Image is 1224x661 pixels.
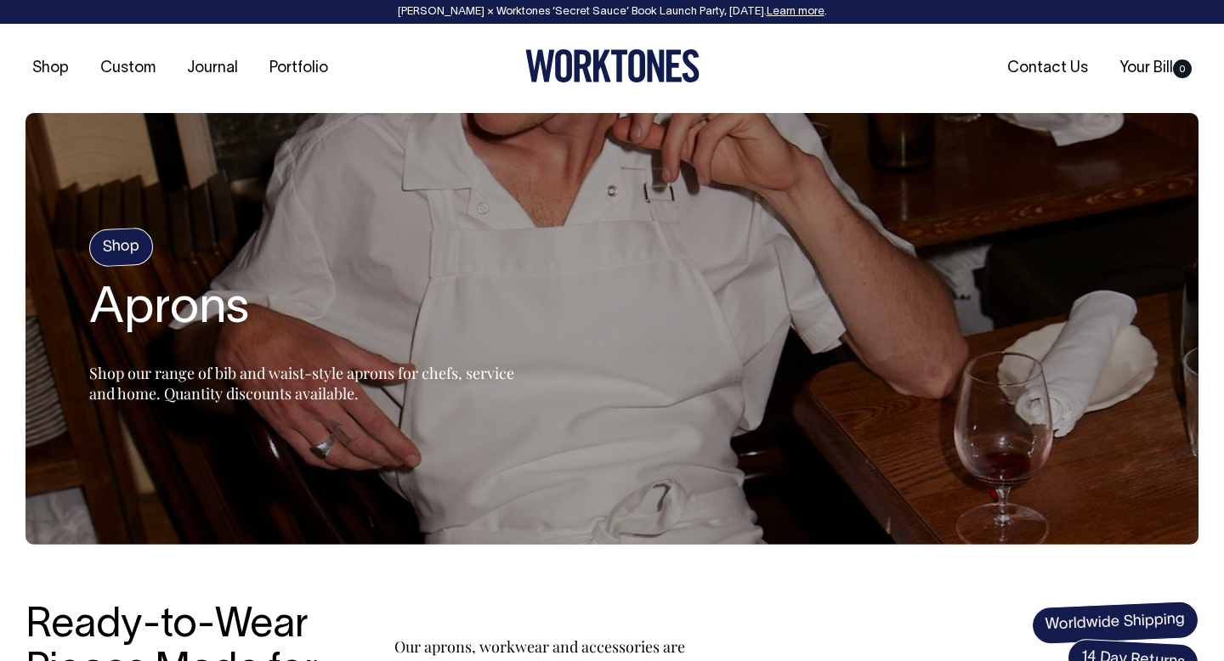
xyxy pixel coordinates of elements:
a: Contact Us [1000,54,1095,82]
span: 0 [1173,59,1192,78]
span: Shop our range of bib and waist-style aprons for chefs, service and home. Quantity discounts avai... [89,363,514,404]
a: Shop [25,54,76,82]
a: Custom [93,54,162,82]
a: Journal [180,54,245,82]
a: Learn more [767,7,824,17]
span: Worldwide Shipping [1031,601,1199,645]
a: Your Bill0 [1113,54,1198,82]
a: Portfolio [263,54,335,82]
h2: Aprons [89,283,514,337]
h4: Shop [88,228,154,268]
div: [PERSON_NAME] × Worktones ‘Secret Sauce’ Book Launch Party, [DATE]. . [17,6,1207,18]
